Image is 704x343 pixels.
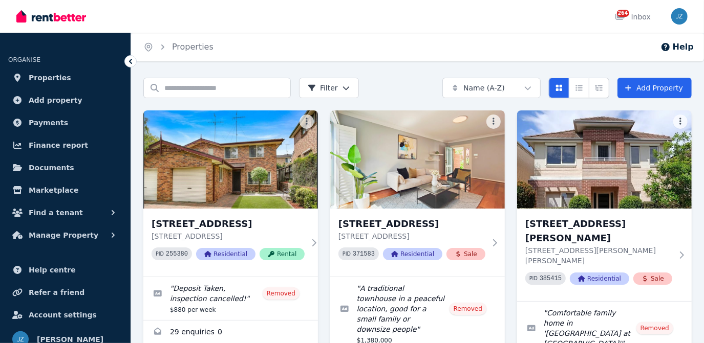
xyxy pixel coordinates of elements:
[29,162,74,174] span: Documents
[673,115,688,129] button: More options
[446,248,485,260] span: Sale
[463,83,505,93] span: Name (A-Z)
[517,110,692,209] img: 6 Northcott Ave, Eastwood
[8,90,122,110] a: Add property
[260,248,305,260] span: Rental
[569,78,589,98] button: Compact list view
[29,94,82,106] span: Add property
[166,250,188,258] code: 255380
[343,251,351,257] small: PID
[29,264,76,276] span: Help centre
[16,9,86,24] img: RentBetter
[131,33,226,61] nav: Breadcrumb
[671,8,688,25] img: Jenny Zheng
[549,78,609,98] div: View options
[570,272,629,285] span: Residential
[29,309,97,321] span: Account settings
[172,42,214,52] a: Properties
[143,110,318,209] img: 2/23 Woodgrove Avenue, Cherrybrook
[442,78,541,98] button: Name (A-Z)
[8,135,122,155] a: Finance report
[383,248,442,260] span: Residential
[8,282,122,303] a: Refer a friend
[338,217,485,231] h3: [STREET_ADDRESS]
[156,251,164,257] small: PID
[660,41,694,53] button: Help
[615,12,651,22] div: Inbox
[486,115,501,129] button: More options
[517,110,692,301] a: 6 Northcott Ave, Eastwood[STREET_ADDRESS][PERSON_NAME][STREET_ADDRESS][PERSON_NAME][PERSON_NAME]P...
[525,245,672,266] p: [STREET_ADDRESS][PERSON_NAME][PERSON_NAME]
[299,78,359,98] button: Filter
[8,180,122,200] a: Marketplace
[8,260,122,280] a: Help centre
[8,305,122,325] a: Account settings
[549,78,569,98] button: Card view
[152,217,305,231] h3: [STREET_ADDRESS]
[8,56,40,63] span: ORGANISE
[29,229,98,241] span: Manage Property
[330,110,505,277] a: 4/130-132 Hampden Rd, Abbotsford[STREET_ADDRESS][STREET_ADDRESS]PID 371583ResidentialSale
[617,10,629,17] span: 264
[8,157,122,178] a: Documents
[308,83,338,93] span: Filter
[525,217,672,245] h3: [STREET_ADDRESS][PERSON_NAME]
[29,139,88,151] span: Finance report
[617,78,692,98] a: Add Property
[29,207,83,219] span: Find a tenant
[633,272,672,285] span: Sale
[29,72,71,84] span: Properties
[353,250,375,258] code: 371583
[29,117,68,129] span: Payments
[29,286,84,299] span: Refer a friend
[196,248,255,260] span: Residential
[300,115,314,129] button: More options
[589,78,609,98] button: Expanded list view
[540,275,562,282] code: 385415
[143,277,318,320] a: Edit listing: Deposit Taken, inspection cancelled!
[152,231,305,241] p: [STREET_ADDRESS]
[8,67,122,88] a: Properties
[143,110,318,277] a: 2/23 Woodgrove Avenue, Cherrybrook[STREET_ADDRESS][STREET_ADDRESS]PID 255380ResidentialRental
[338,231,485,241] p: [STREET_ADDRESS]
[8,202,122,223] button: Find a tenant
[529,276,538,281] small: PID
[8,225,122,245] button: Manage Property
[8,112,122,133] a: Payments
[330,110,505,209] img: 4/130-132 Hampden Rd, Abbotsford
[29,184,78,196] span: Marketplace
